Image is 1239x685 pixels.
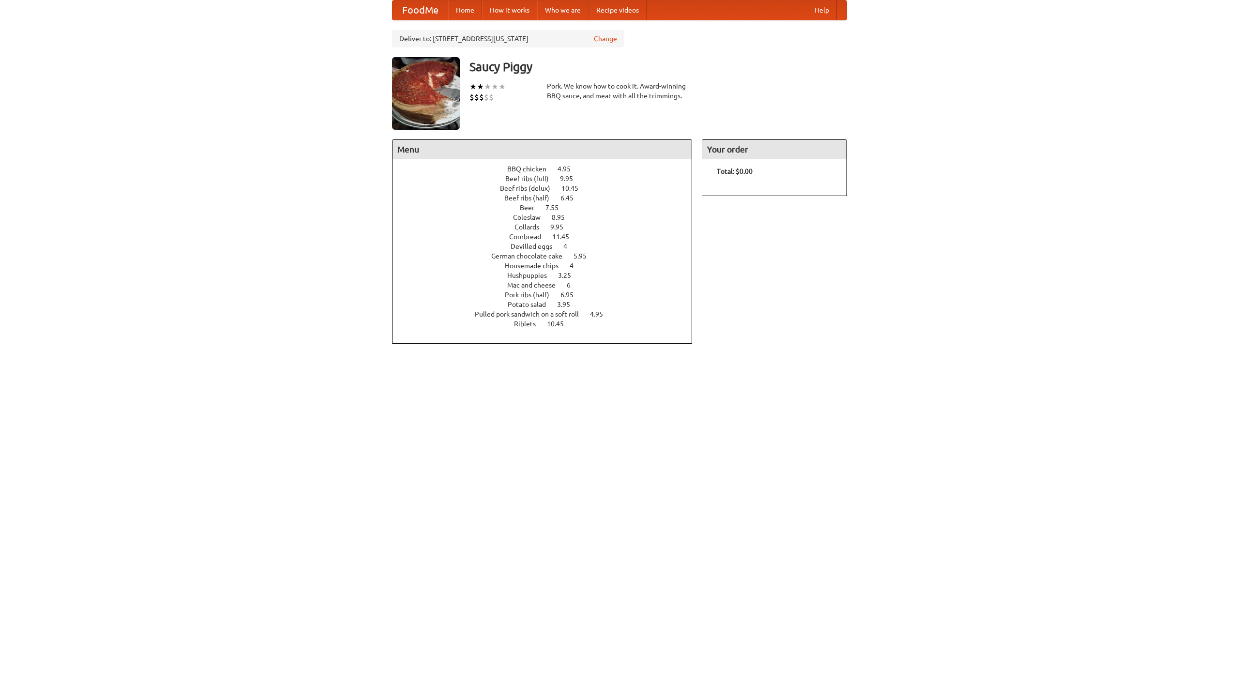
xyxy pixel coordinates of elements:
li: $ [469,92,474,103]
span: Beef ribs (full) [505,175,559,183]
span: Devilled eggs [511,243,562,250]
a: BBQ chicken 4.95 [507,165,589,173]
a: Cornbread 11.45 [509,233,587,241]
a: Housemade chips 4 [505,262,591,270]
h3: Saucy Piggy [469,57,847,76]
li: ★ [484,81,491,92]
span: 10.45 [547,320,574,328]
a: Home [448,0,482,20]
a: Coleslaw 8.95 [513,213,583,221]
span: 7.55 [545,204,568,212]
b: Total: $0.00 [717,167,753,175]
div: Pork. We know how to cook it. Award-winning BBQ sauce, and meat with all the trimmings. [547,81,692,101]
span: Potato salad [508,301,556,308]
span: Beef ribs (delux) [500,184,560,192]
a: Riblets 10.45 [514,320,582,328]
a: Beer 7.55 [520,204,576,212]
div: Deliver to: [STREET_ADDRESS][US_STATE] [392,30,624,47]
span: Beef ribs (half) [504,194,559,202]
span: Pork ribs (half) [505,291,559,299]
li: $ [474,92,479,103]
span: BBQ chicken [507,165,556,173]
img: angular.jpg [392,57,460,130]
li: ★ [469,81,477,92]
span: 11.45 [552,233,579,241]
span: 6.95 [560,291,583,299]
span: 4 [563,243,577,250]
a: Potato salad 3.95 [508,301,588,308]
span: 3.25 [558,272,581,279]
h4: Menu [393,140,692,159]
li: $ [479,92,484,103]
span: 4.95 [590,310,613,318]
a: Devilled eggs 4 [511,243,585,250]
span: Housemade chips [505,262,568,270]
a: FoodMe [393,0,448,20]
span: Hushpuppies [507,272,557,279]
li: ★ [491,81,499,92]
a: Change [594,34,617,44]
a: Mac and cheese 6 [507,281,589,289]
span: Cornbread [509,233,551,241]
span: 9.95 [560,175,583,183]
a: Beef ribs (half) 6.45 [504,194,591,202]
a: Help [807,0,837,20]
a: Collards 9.95 [514,223,581,231]
span: Coleslaw [513,213,550,221]
span: Riblets [514,320,545,328]
li: ★ [477,81,484,92]
span: 6.45 [560,194,583,202]
li: $ [484,92,489,103]
span: 3.95 [557,301,580,308]
span: 5.95 [574,252,596,260]
a: Beef ribs (full) 9.95 [505,175,591,183]
h4: Your order [702,140,846,159]
span: 10.45 [561,184,588,192]
a: German chocolate cake 5.95 [491,252,604,260]
a: Beef ribs (delux) 10.45 [500,184,596,192]
span: Beer [520,204,544,212]
span: 4.95 [558,165,580,173]
span: 9.95 [550,223,573,231]
a: Hushpuppies 3.25 [507,272,589,279]
a: Pulled pork sandwich on a soft roll 4.95 [475,310,621,318]
span: 6 [567,281,580,289]
span: German chocolate cake [491,252,572,260]
span: 8.95 [552,213,574,221]
li: $ [489,92,494,103]
a: How it works [482,0,537,20]
li: ★ [499,81,506,92]
span: Pulled pork sandwich on a soft roll [475,310,589,318]
a: Who we are [537,0,589,20]
a: Pork ribs (half) 6.95 [505,291,591,299]
a: Recipe videos [589,0,647,20]
span: Mac and cheese [507,281,565,289]
span: Collards [514,223,549,231]
span: 4 [570,262,583,270]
